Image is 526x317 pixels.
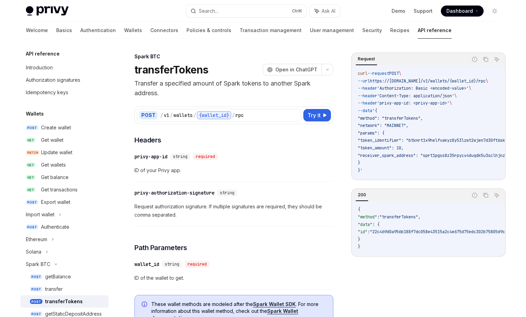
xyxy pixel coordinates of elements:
[20,270,109,283] a: POSTgetBalance
[358,108,372,113] span: --data
[414,8,433,14] a: Support
[356,55,377,63] div: Request
[481,55,490,64] button: Copy the contents from the code block
[142,301,149,308] svg: Info
[377,86,469,91] span: 'Authorization: Basic <encoded-value>'
[307,111,321,119] span: Try it
[20,86,109,99] a: Idempotency keys
[292,8,302,14] span: Ctrl K
[454,93,457,99] span: \
[170,112,173,119] div: /
[173,154,188,159] span: string
[235,112,244,119] div: rpc
[134,79,333,98] p: Transfer a specified amount of Spark tokens to another Spark address.
[45,273,71,281] div: getBalance
[45,297,83,306] div: transferTokens
[173,112,193,119] div: wallets
[275,66,317,73] span: Open in ChatGPT
[356,191,368,199] div: 200
[358,123,408,128] span: "network": "MAINNET",
[41,223,69,231] div: Authenticate
[358,130,384,136] span: "params": {
[358,86,377,91] span: --header
[392,8,405,14] a: Demo
[358,222,372,227] span: "data"
[41,198,70,206] div: Export wallet
[41,161,66,169] div: Get wallets
[134,166,333,175] span: ID of your Privy app.
[186,22,231,39] a: Policies & controls
[139,111,158,119] div: POST
[134,261,159,268] div: wallet_id
[26,63,53,72] div: Introduction
[134,135,161,145] span: Headers
[26,225,38,230] span: POST
[150,22,178,39] a: Connectors
[41,186,78,194] div: Get transactions
[303,109,331,121] button: Try it
[358,244,360,249] span: }
[380,214,418,220] span: "transferTokens"
[358,168,363,173] span: }'
[20,61,109,74] a: Introduction
[26,6,69,16] img: light logo
[470,191,479,200] button: Report incorrect code
[370,78,486,84] span: https://[DOMAIN_NAME]/v1/wallets/{wallet_id}/rpc
[377,214,380,220] span: :
[358,207,360,212] span: {
[372,108,377,113] span: '{
[134,243,187,252] span: Path Parameters
[26,260,50,268] div: Spark BTC
[481,191,490,200] button: Copy the contents from the code block
[358,214,377,220] span: "method"
[20,184,109,196] a: GETGet transactions
[377,93,454,99] span: 'Content-Type: application/json'
[20,196,109,208] a: POSTExport wallet
[20,134,109,146] a: GETGet wallet
[20,121,109,134] a: POSTCreate wallet
[362,22,382,39] a: Security
[26,22,48,39] a: Welcome
[358,100,377,106] span: --header
[26,210,54,219] div: Import wallet
[358,160,360,166] span: }
[20,295,109,308] a: POSTtransferTokens
[186,5,306,17] button: Search...CtrlK
[470,55,479,64] button: Report incorrect code
[389,71,399,76] span: POST
[80,22,116,39] a: Authentication
[26,187,36,192] span: GET
[185,261,210,268] div: required
[418,22,452,39] a: API reference
[469,86,471,91] span: \
[164,112,169,119] div: v1
[26,50,60,58] h5: API reference
[446,8,473,14] span: Dashboard
[358,237,360,242] span: }
[20,283,109,295] a: POSTtransfer
[30,274,42,279] span: POST
[232,112,235,119] div: /
[492,191,501,200] button: Ask AI
[197,111,231,119] div: {wallet_id}
[165,261,179,267] span: string
[26,175,36,180] span: GET
[134,63,209,76] h1: transferTokens
[193,112,196,119] div: /
[26,248,41,256] div: Solana
[486,78,488,84] span: \
[26,150,40,155] span: PATCH
[367,229,370,235] span: :
[492,55,501,64] button: Ask AI
[20,159,109,171] a: GETGet wallets
[263,64,322,76] button: Open in ChatGPT
[240,22,302,39] a: Transaction management
[26,138,36,143] span: GET
[26,125,38,130] span: POST
[30,311,42,317] span: POST
[377,100,449,106] span: 'privy-app-id: <privy-app-id>'
[26,200,38,205] span: POST
[367,71,389,76] span: --request
[358,93,377,99] span: --header
[489,6,500,17] button: Toggle dark mode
